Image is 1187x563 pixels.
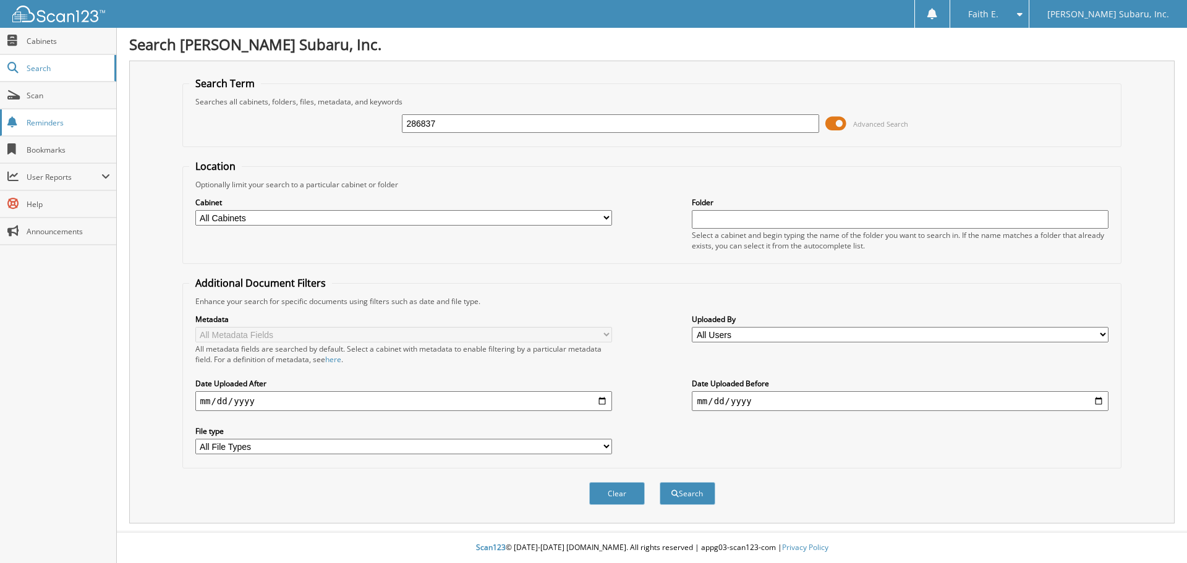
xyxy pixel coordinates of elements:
button: Search [660,482,715,505]
legend: Additional Document Filters [189,276,332,290]
legend: Location [189,159,242,173]
legend: Search Term [189,77,261,90]
span: User Reports [27,172,101,182]
span: Search [27,63,108,74]
span: Bookmarks [27,145,110,155]
label: Metadata [195,314,612,324]
div: © [DATE]-[DATE] [DOMAIN_NAME]. All rights reserved | appg03-scan123-com | [117,533,1187,563]
label: Date Uploaded After [195,378,612,389]
span: Announcements [27,226,110,237]
span: Reminders [27,117,110,128]
button: Clear [589,482,645,505]
div: Select a cabinet and begin typing the name of the folder you want to search in. If the name match... [692,230,1108,251]
input: end [692,391,1108,411]
div: All metadata fields are searched by default. Select a cabinet with metadata to enable filtering b... [195,344,612,365]
span: Scan123 [476,542,506,552]
span: Advanced Search [853,119,908,129]
span: Help [27,199,110,210]
span: [PERSON_NAME] Subaru, Inc. [1047,11,1169,18]
div: Optionally limit your search to a particular cabinet or folder [189,179,1115,190]
img: scan123-logo-white.svg [12,6,105,22]
a: here [325,354,341,365]
a: Privacy Policy [782,542,828,552]
h1: Search [PERSON_NAME] Subaru, Inc. [129,34,1175,54]
input: start [195,391,612,411]
div: Searches all cabinets, folders, files, metadata, and keywords [189,96,1115,107]
span: Scan [27,90,110,101]
span: Faith E. [968,11,998,18]
label: File type [195,426,612,436]
span: Cabinets [27,36,110,46]
label: Folder [692,197,1108,208]
label: Uploaded By [692,314,1108,324]
iframe: Chat Widget [1125,504,1187,563]
label: Cabinet [195,197,612,208]
div: Enhance your search for specific documents using filters such as date and file type. [189,296,1115,307]
label: Date Uploaded Before [692,378,1108,389]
